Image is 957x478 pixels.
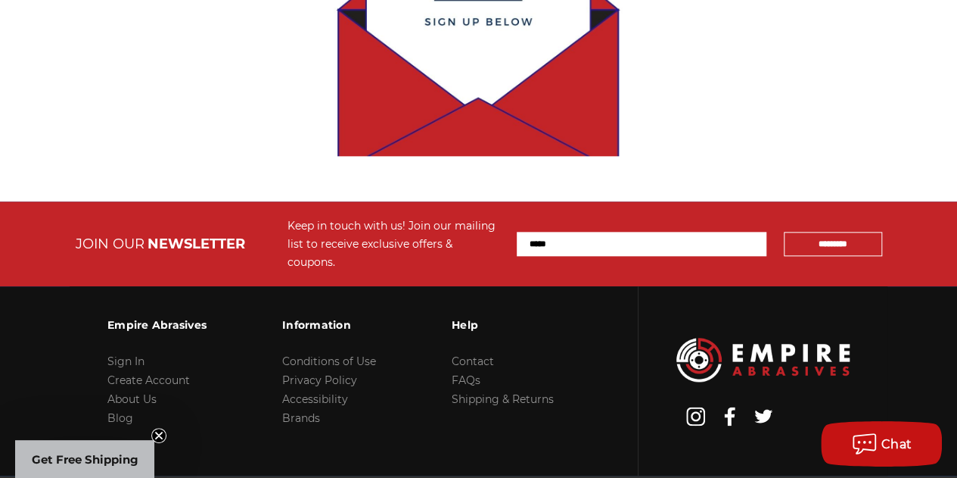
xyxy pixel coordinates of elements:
[282,373,357,387] a: Privacy Policy
[282,392,348,406] a: Accessibility
[107,355,144,368] a: Sign In
[107,411,133,425] a: Blog
[452,373,480,387] a: FAQs
[452,355,494,368] a: Contact
[282,309,376,341] h3: Information
[881,437,912,451] span: Chat
[15,440,154,478] div: Get Free ShippingClose teaser
[76,236,144,252] span: JOIN OUR
[151,428,166,443] button: Close teaser
[107,373,190,387] a: Create Account
[452,309,554,341] h3: Help
[148,236,245,252] span: NEWSLETTER
[282,355,376,368] a: Conditions of Use
[282,411,320,425] a: Brands
[107,392,157,406] a: About Us
[32,452,138,467] span: Get Free Shipping
[676,338,850,383] img: Empire Abrasives Logo Image
[452,392,554,406] a: Shipping & Returns
[107,309,207,341] h3: Empire Abrasives
[287,217,502,271] div: Keep in touch with us! Join our mailing list to receive exclusive offers & coupons.
[821,421,942,467] button: Chat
